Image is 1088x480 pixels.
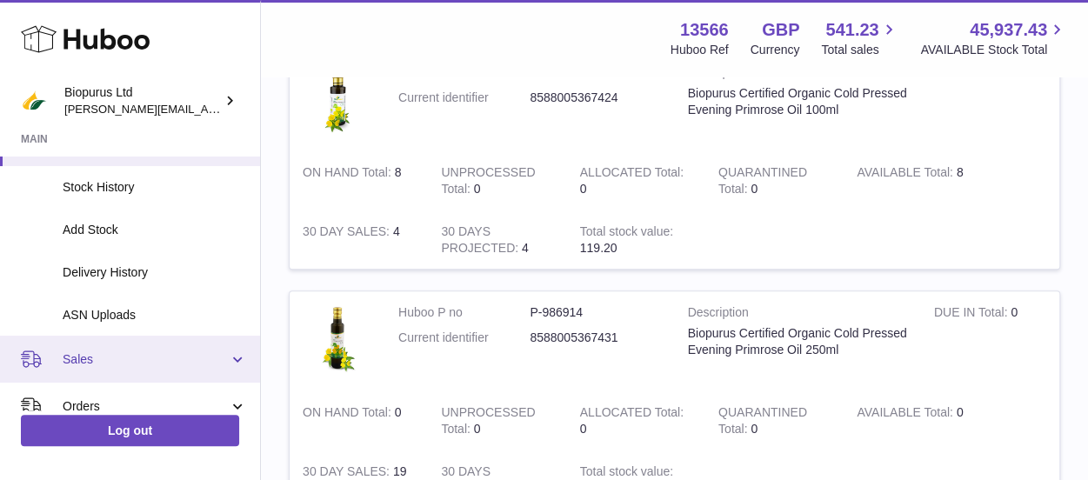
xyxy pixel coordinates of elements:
a: Log out [21,415,239,446]
img: product image [303,304,372,374]
td: 0 [567,391,705,450]
span: Stock History [63,179,247,196]
strong: AVAILABLE Total [857,405,956,423]
span: Orders [63,398,229,415]
strong: ALLOCATED Total [580,405,684,423]
div: Huboo Ref [671,42,729,58]
strong: QUARANTINED Total [718,405,807,440]
img: product image [303,64,372,134]
strong: Description [688,304,908,325]
strong: UNPROCESSED Total [441,405,535,440]
strong: 30 DAY SALES [303,224,393,243]
dd: 8588005367424 [530,90,661,106]
dt: Current identifier [398,90,530,106]
span: 45,937.43 [970,18,1047,42]
a: 541.23 Total sales [821,18,898,58]
div: Biopurus Certified Organic Cold Pressed Evening Primrose Oil 250ml [688,325,908,358]
span: Total sales [821,42,898,58]
td: 0 [844,391,982,450]
td: 4 [290,210,428,270]
strong: Total stock value [580,224,673,243]
div: Biopurus Ltd [64,84,221,117]
dt: Huboo P no [398,304,530,321]
td: 8 [290,151,428,210]
dd: 8588005367431 [530,330,661,346]
span: AVAILABLE Stock Total [920,42,1067,58]
div: Currency [751,42,800,58]
span: 0 [751,182,758,196]
span: Delivery History [63,264,247,281]
strong: ALLOCATED Total [580,165,684,183]
img: peter@biopurus.co.uk [21,88,47,114]
strong: QUARANTINED Total [718,165,807,200]
dd: P-986914 [530,304,661,321]
td: 0 [921,291,1059,391]
strong: ON HAND Total [303,165,395,183]
strong: GBP [762,18,799,42]
strong: 13566 [680,18,729,42]
strong: DUE IN Total [934,305,1011,323]
td: 0 [567,151,705,210]
td: 0 [921,51,1059,151]
td: 0 [428,151,566,210]
span: ASN Uploads [63,307,247,323]
span: 541.23 [825,18,878,42]
strong: AVAILABLE Total [857,165,956,183]
span: 119.20 [580,241,617,255]
span: 0 [751,422,758,436]
span: Sales [63,351,229,368]
strong: 30 DAYS PROJECTED [441,224,522,259]
a: 45,937.43 AVAILABLE Stock Total [920,18,1067,58]
td: 4 [428,210,566,270]
strong: UNPROCESSED Total [441,165,535,200]
td: 0 [428,391,566,450]
span: Add Stock [63,222,247,238]
td: 0 [290,391,428,450]
dt: Current identifier [398,330,530,346]
div: Biopurus Certified Organic Cold Pressed Evening Primrose Oil 100ml [688,85,908,118]
span: [PERSON_NAME][EMAIL_ADDRESS][DOMAIN_NAME] [64,102,349,116]
td: 8 [844,151,982,210]
strong: ON HAND Total [303,405,395,423]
